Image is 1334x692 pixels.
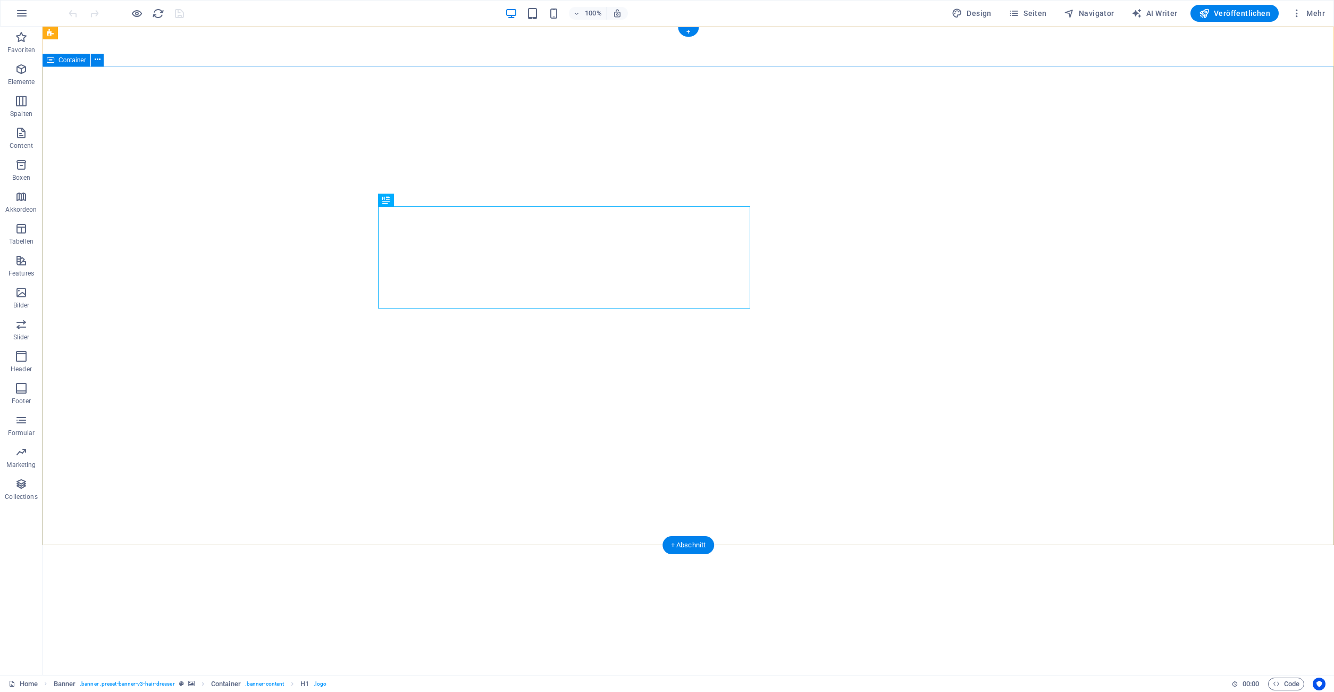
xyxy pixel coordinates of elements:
[179,681,184,687] i: Dieses Element ist ein anpassbares Preset
[12,173,30,182] p: Boxen
[1190,5,1279,22] button: Veröffentlichen
[1287,5,1329,22] button: Mehr
[10,141,33,150] p: Content
[5,205,37,214] p: Akkordeon
[678,27,699,37] div: +
[58,57,86,63] span: Container
[11,365,32,373] p: Header
[1131,8,1178,19] span: AI Writer
[130,7,143,20] button: Klicke hier, um den Vorschau-Modus zu verlassen
[947,5,996,22] button: Design
[1313,678,1325,690] button: Usercentrics
[80,678,175,690] span: . banner .preset-banner-v3-hair-dresser
[1243,678,1259,690] span: 00 00
[1064,8,1114,19] span: Navigator
[8,78,35,86] p: Elemente
[1291,8,1325,19] span: Mehr
[1231,678,1260,690] h6: Session-Zeit
[7,46,35,54] p: Favoriten
[13,333,30,341] p: Slider
[6,461,36,469] p: Marketing
[1250,680,1252,688] span: :
[9,269,34,278] p: Features
[9,678,38,690] a: Klick, um Auswahl aufzuheben. Doppelklick öffnet Seitenverwaltung
[54,678,76,690] span: Klick zum Auswählen. Doppelklick zum Bearbeiten
[188,681,195,687] i: Element verfügt über einen Hintergrund
[1004,5,1051,22] button: Seiten
[1127,5,1182,22] button: AI Writer
[54,678,327,690] nav: breadcrumb
[152,7,164,20] i: Seite neu laden
[1199,8,1270,19] span: Veröffentlichen
[585,7,602,20] h6: 100%
[952,8,992,19] span: Design
[152,7,164,20] button: reload
[300,678,309,690] span: Klick zum Auswählen. Doppelklick zum Bearbeiten
[211,678,241,690] span: Klick zum Auswählen. Doppelklick zum Bearbeiten
[13,301,30,310] p: Bilder
[662,536,715,554] div: + Abschnitt
[1268,678,1304,690] button: Code
[245,678,284,690] span: . banner-content
[10,110,32,118] p: Spalten
[9,237,33,246] p: Tabellen
[947,5,996,22] div: Design (Strg+Alt+Y)
[8,429,35,437] p: Formular
[314,678,326,690] span: . logo
[613,9,622,18] i: Bei Größenänderung Zoomstufe automatisch an das gewählte Gerät anpassen.
[1060,5,1119,22] button: Navigator
[1009,8,1047,19] span: Seiten
[5,493,37,501] p: Collections
[12,397,31,405] p: Footer
[569,7,607,20] button: 100%
[1273,678,1299,690] span: Code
